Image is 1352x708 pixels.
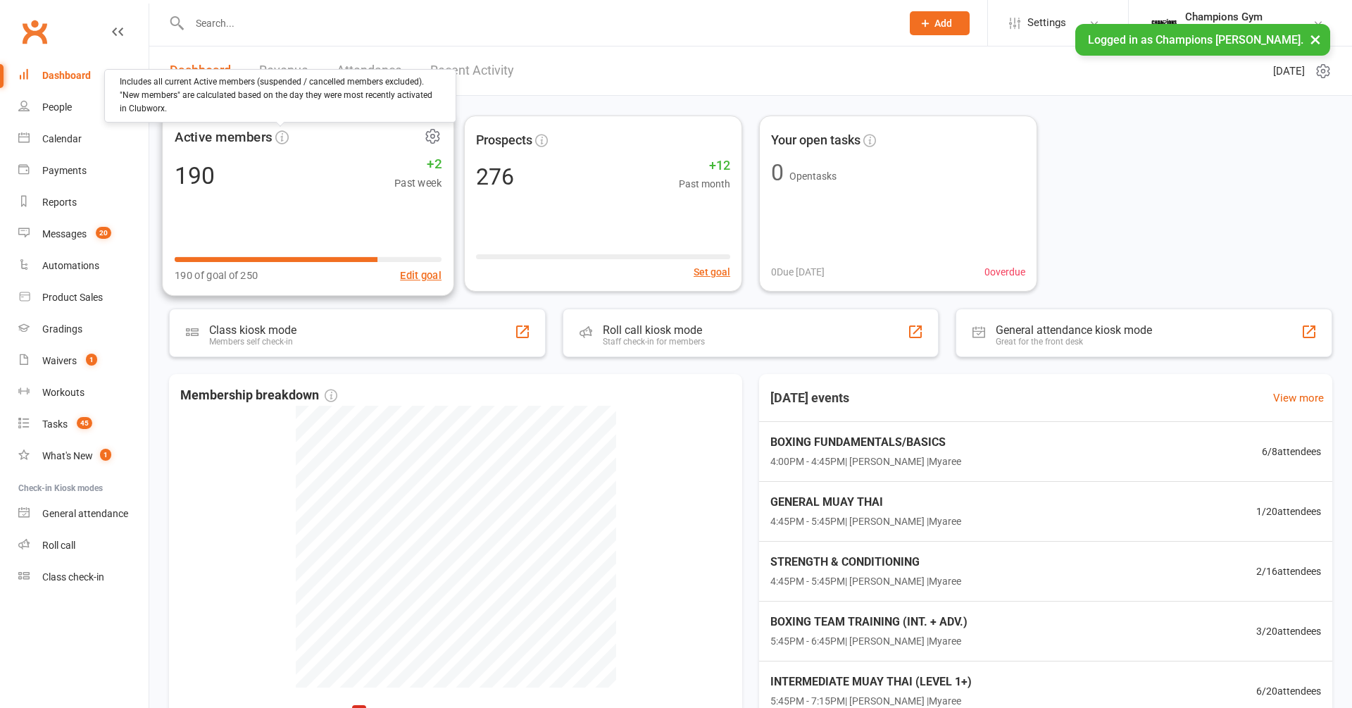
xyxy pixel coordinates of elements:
a: Dashboard [170,46,231,95]
span: 2 / 16 attendees [1256,564,1321,579]
span: 0 Due [DATE] [771,264,825,280]
div: Staff check-in for members [603,337,705,347]
span: Settings [1027,7,1066,39]
button: Set goal [694,264,730,280]
div: Reports [42,197,77,208]
a: Revenue [259,46,308,95]
div: People [42,101,72,113]
a: Workouts [18,377,149,409]
a: Calendar [18,123,149,155]
div: 276 [476,166,514,188]
input: Search... [185,13,891,33]
a: Recent Activity [430,46,514,95]
span: 3 / 20 attendees [1256,623,1321,639]
h3: [DATE] events [759,385,860,411]
div: Workouts [42,387,84,398]
a: Attendance [337,46,402,95]
div: Dashboard [42,70,91,81]
div: 0 [771,161,784,184]
a: Reports [18,187,149,218]
div: Payments [42,165,87,176]
a: Waivers 1 [18,345,149,377]
span: 190 of goal of 250 [175,267,258,284]
div: Members self check-in [209,337,296,347]
span: 1 [86,354,97,366]
span: INTERMEDIATE MUAY THAI (LEVEL 1+) [770,673,972,691]
span: 4:45PM - 5:45PM | [PERSON_NAME] | Myaree [770,573,961,589]
a: People [18,92,149,123]
div: General attendance kiosk mode [996,323,1152,337]
a: Automations [18,250,149,282]
div: Product Sales [42,292,103,303]
span: Prospects [476,130,532,151]
img: thumb_image1583738905.png [1150,9,1178,37]
div: Great for the front desk [996,337,1152,347]
div: Automations [42,260,99,271]
span: Past month [679,176,730,192]
a: Product Sales [18,282,149,313]
div: Calendar [42,133,82,144]
a: Messages 20 [18,218,149,250]
a: What's New1 [18,440,149,472]
a: View more [1273,390,1324,406]
div: 190 [175,163,215,187]
span: 6 / 8 attendees [1262,444,1321,459]
span: Membership breakdown [180,385,337,406]
span: Add [934,18,952,29]
span: 1 [100,449,111,461]
div: Class check-in [42,571,104,583]
span: BOXING FUNDAMENTALS/BASICS [770,433,961,452]
span: 6 / 20 attendees [1256,683,1321,699]
div: Champions Gym [1185,11,1313,23]
span: Active members [175,126,273,147]
span: 20 [96,227,111,239]
a: Dashboard [18,60,149,92]
button: × [1303,24,1328,54]
span: 4:45PM - 5:45PM | [PERSON_NAME] | Myaree [770,514,961,529]
div: Gradings [42,323,82,335]
div: Class kiosk mode [209,323,296,337]
a: Tasks 45 [18,409,149,440]
a: Gradings [18,313,149,345]
div: Tasks [42,418,68,430]
span: 0 overdue [984,264,1025,280]
span: Open tasks [789,170,837,182]
span: +12 [679,156,730,176]
div: Roll call [42,540,75,551]
span: Logged in as Champions [PERSON_NAME]. [1088,33,1303,46]
span: [DATE] [1273,63,1305,80]
div: Roll call kiosk mode [603,323,705,337]
span: 5:45PM - 6:45PM | [PERSON_NAME] | Myaree [770,633,968,649]
span: +2 [394,154,442,175]
div: General attendance [42,508,128,519]
a: Class kiosk mode [18,561,149,593]
span: GENERAL MUAY THAI [770,493,961,511]
button: Add [910,11,970,35]
span: 4:00PM - 4:45PM | [PERSON_NAME] | Myaree [770,454,961,469]
a: General attendance kiosk mode [18,498,149,530]
button: Edit goal [400,267,442,284]
span: 1 / 20 attendees [1256,504,1321,519]
span: STRENGTH & CONDITIONING [770,553,961,571]
div: What's New [42,450,93,461]
a: Roll call [18,530,149,561]
a: Clubworx [17,14,52,49]
div: Messages [42,228,87,240]
div: Champions [PERSON_NAME] [1185,23,1313,36]
span: Past week [394,175,442,192]
div: Waivers [42,355,77,366]
span: BOXING TEAM TRAINING (INT. + ADV.) [770,613,968,631]
a: Payments [18,155,149,187]
span: 45 [77,417,92,429]
span: Your open tasks [771,130,860,151]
